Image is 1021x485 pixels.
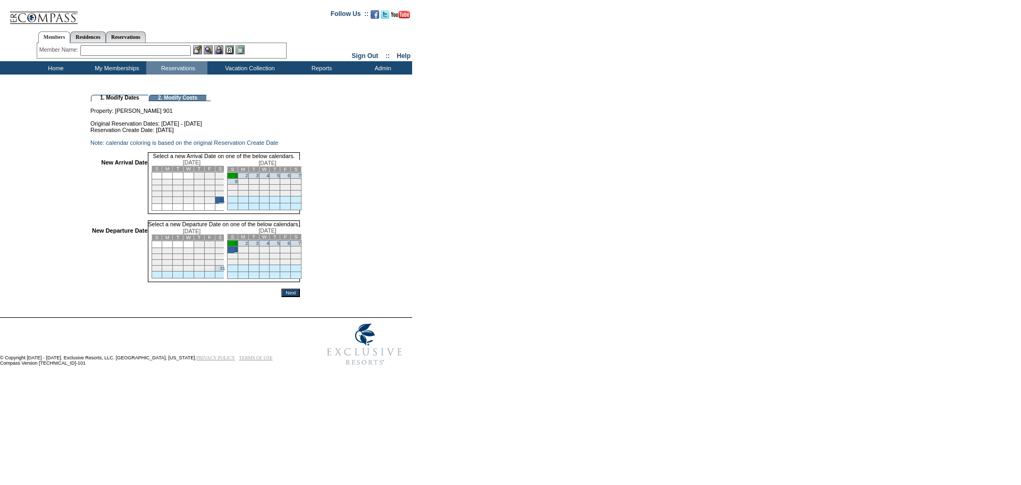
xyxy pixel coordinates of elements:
[207,61,290,75] td: Vacation Collection
[291,253,302,259] td: 21
[238,246,248,253] td: 9
[227,167,238,172] td: S
[162,179,173,185] td: 5
[92,227,148,282] td: New Departure Date
[248,179,259,185] td: 10
[39,45,80,54] div: Member Name:
[204,241,215,248] td: 2
[91,95,148,101] td: 1. Modify Dates
[148,220,300,227] td: Select a new Departure Date on one of the below calendars.
[236,45,245,54] img: b_calculator.gif
[162,191,173,197] td: 19
[162,235,173,241] td: M
[259,234,270,240] td: W
[248,234,259,240] td: T
[183,185,194,191] td: 14
[270,167,280,172] td: T
[194,172,204,179] td: 1
[238,167,248,172] td: M
[193,45,202,54] img: b_edit.gif
[280,179,291,185] td: 13
[152,254,162,260] td: 11
[183,248,194,254] td: 7
[183,235,194,241] td: W
[173,235,183,241] td: T
[258,160,277,166] span: [DATE]
[215,166,225,172] td: S
[291,179,302,185] td: 14
[239,355,273,360] a: TERMS OF USE
[270,234,280,240] td: T
[204,166,215,172] td: F
[258,227,277,234] span: [DATE]
[148,152,300,159] td: Select a new Arrival Date on one of the below calendars.
[85,61,146,75] td: My Memberships
[162,197,173,204] td: 26
[196,355,235,360] a: PRIVACY POLICY
[291,191,302,196] td: 28
[173,179,183,185] td: 6
[162,166,173,172] td: M
[280,246,291,253] td: 13
[183,228,201,234] span: [DATE]
[152,266,162,272] td: 25
[183,191,194,197] td: 21
[204,254,215,260] td: 16
[90,139,300,146] td: Note: calendar coloring is based on the original Reservation Create Date
[215,235,225,241] td: S
[259,253,270,259] td: 18
[235,179,238,184] a: 8
[162,185,173,191] td: 12
[291,259,302,265] td: 28
[238,191,248,196] td: 23
[173,191,183,197] td: 20
[290,61,351,75] td: Reports
[38,31,71,43] a: Members
[162,248,173,254] td: 5
[90,127,300,133] td: Reservation Create Date: [DATE]
[173,254,183,260] td: 13
[173,166,183,172] td: T
[194,197,204,204] td: 29
[204,260,215,266] td: 23
[173,266,183,272] td: 27
[183,254,194,260] td: 14
[227,234,238,240] td: S
[225,45,234,54] img: Reservations
[204,266,215,272] td: 30
[215,172,225,179] td: 3
[238,185,248,191] td: 16
[248,191,259,196] td: 24
[152,185,162,191] td: 11
[280,185,291,191] td: 20
[227,259,238,265] td: 22
[194,266,204,272] td: 29
[162,254,173,260] td: 12
[397,52,411,60] a: Help
[219,197,225,203] a: 31
[204,197,215,204] td: 30
[90,101,300,114] td: Property: [PERSON_NAME] 901
[291,234,302,240] td: S
[317,318,412,371] img: Exclusive Resorts
[270,185,280,191] td: 19
[194,185,204,191] td: 15
[215,191,225,197] td: 24
[391,13,410,20] a: Subscribe to our YouTube Channel
[215,254,225,260] td: 17
[270,259,280,265] td: 26
[183,159,201,166] span: [DATE]
[194,166,204,172] td: T
[256,173,258,178] a: 3
[245,241,248,246] a: 2
[152,179,162,185] td: 4
[152,235,162,241] td: S
[238,234,248,240] td: M
[259,185,270,191] td: 18
[277,173,280,178] a: 5
[162,266,173,272] td: 26
[227,185,238,191] td: 15
[277,241,280,246] a: 5
[245,173,248,178] a: 2
[381,10,389,19] img: Follow us on Twitter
